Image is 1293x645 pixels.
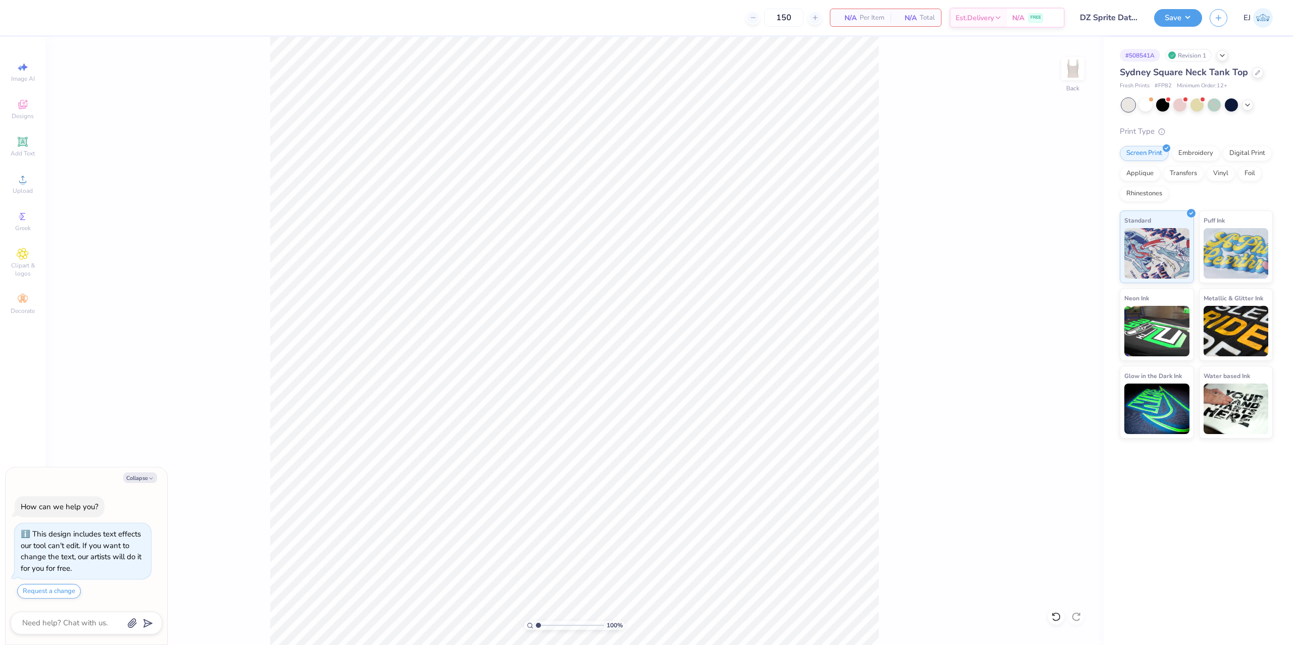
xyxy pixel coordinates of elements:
span: Minimum Order: 12 + [1177,82,1227,90]
input: Untitled Design [1072,8,1147,28]
span: Greek [15,224,31,232]
a: EJ [1244,8,1273,28]
img: Edgardo Jr [1253,8,1273,28]
span: N/A [897,13,917,23]
span: Est. Delivery [956,13,994,23]
span: Neon Ink [1124,293,1149,303]
div: Screen Print [1120,146,1169,161]
div: Revision 1 [1165,49,1212,62]
div: # 508541A [1120,49,1160,62]
img: Glow in the Dark Ink [1124,384,1189,434]
img: Back [1063,59,1083,79]
button: Collapse [123,472,157,483]
button: Request a change [17,584,81,599]
div: Foil [1238,166,1262,181]
div: Print Type [1120,126,1273,137]
span: Sydney Square Neck Tank Top [1120,66,1248,78]
button: Save [1154,9,1202,27]
span: EJ [1244,12,1251,24]
span: Glow in the Dark Ink [1124,370,1182,381]
span: Image AI [11,75,35,83]
img: Metallic & Glitter Ink [1204,306,1269,356]
span: 100 % [607,621,623,630]
span: Total [920,13,935,23]
div: This design includes text effects our tool can't edit. If you want to change the text, our artist... [21,529,141,573]
span: # FP82 [1155,82,1172,90]
div: How can we help you? [21,502,98,512]
span: Water based Ink [1204,370,1250,381]
input: – – [764,9,804,27]
span: Add Text [11,149,35,157]
span: Metallic & Glitter Ink [1204,293,1263,303]
div: Back [1066,84,1079,93]
span: N/A [1012,13,1024,23]
span: Fresh Prints [1120,82,1150,90]
span: FREE [1030,14,1041,21]
div: Embroidery [1172,146,1220,161]
img: Water based Ink [1204,384,1269,434]
span: Upload [13,187,33,195]
span: Clipart & logos [5,261,40,278]
span: Decorate [11,307,35,315]
div: Applique [1120,166,1160,181]
span: Standard [1124,215,1151,226]
div: Digital Print [1223,146,1272,161]
div: Rhinestones [1120,186,1169,201]
span: Per Item [860,13,884,23]
img: Puff Ink [1204,228,1269,279]
span: N/A [836,13,857,23]
img: Standard [1124,228,1189,279]
img: Neon Ink [1124,306,1189,356]
div: Vinyl [1207,166,1235,181]
div: Transfers [1163,166,1204,181]
span: Puff Ink [1204,215,1225,226]
span: Designs [12,112,34,120]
